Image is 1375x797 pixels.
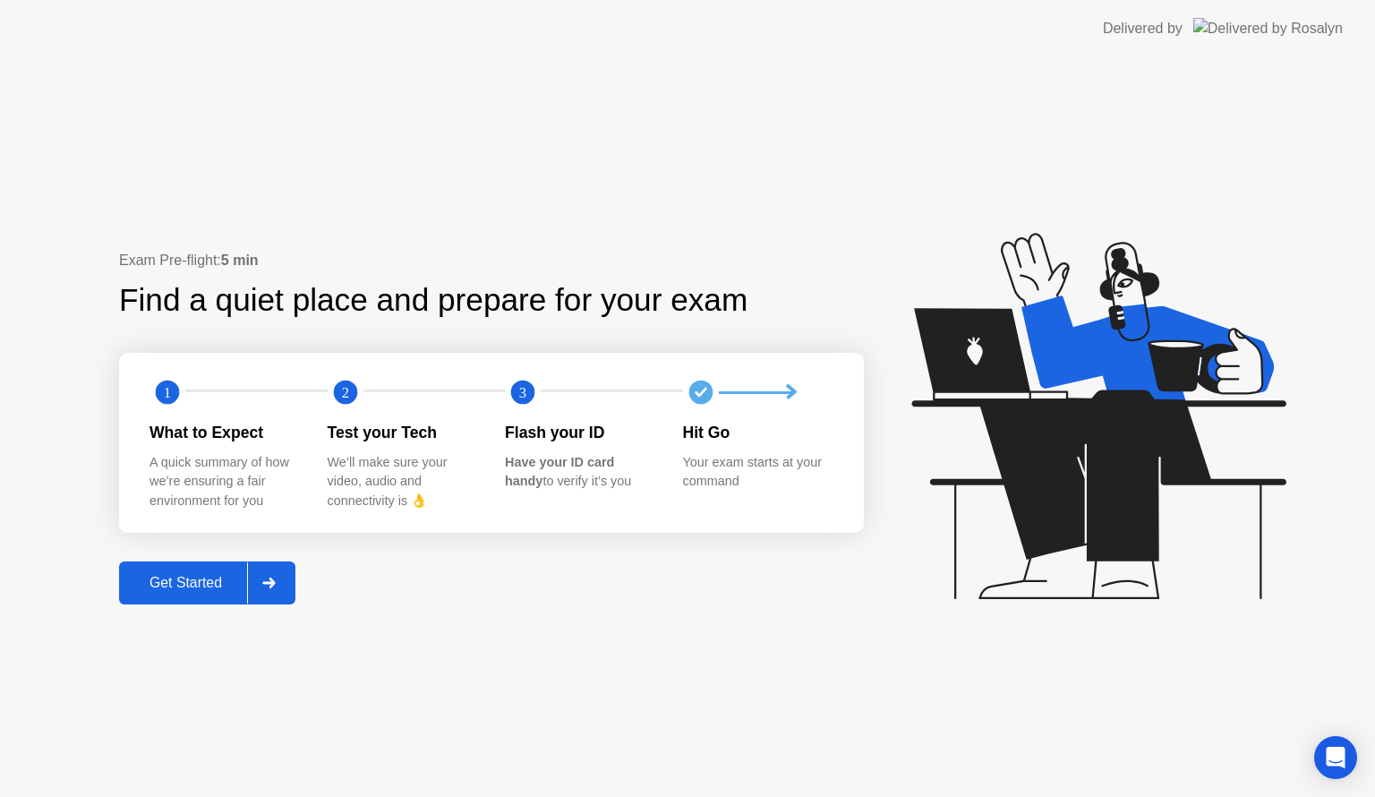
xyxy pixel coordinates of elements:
div: Open Intercom Messenger [1314,736,1357,779]
div: Exam Pre-flight: [119,250,864,271]
button: Get Started [119,561,295,604]
div: to verify it’s you [505,453,654,492]
text: 3 [519,384,526,401]
div: Hit Go [683,421,833,444]
div: Your exam starts at your command [683,453,833,492]
div: We’ll make sure your video, audio and connectivity is 👌 [328,453,477,511]
text: 1 [164,384,171,401]
div: What to Expect [149,421,299,444]
div: Find a quiet place and prepare for your exam [119,277,750,324]
text: 2 [341,384,348,401]
b: 5 min [221,253,259,268]
div: Get Started [124,575,247,591]
div: Delivered by [1103,18,1183,39]
b: Have your ID card handy [505,455,614,489]
div: Flash your ID [505,421,654,444]
img: Delivered by Rosalyn [1193,18,1343,39]
div: Test your Tech [328,421,477,444]
div: A quick summary of how we’re ensuring a fair environment for you [149,453,299,511]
